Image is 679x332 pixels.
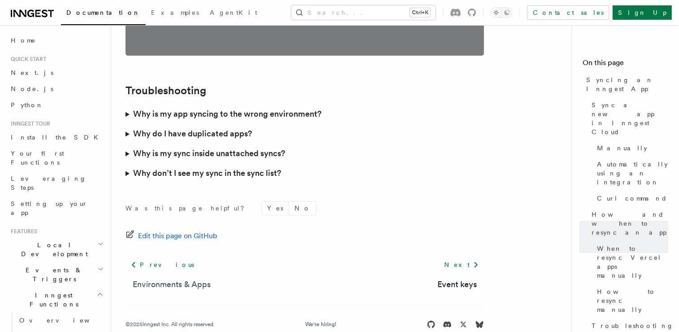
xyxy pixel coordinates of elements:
[210,9,257,16] span: AgentKit
[588,97,668,140] a: Sync a new app in Inngest Cloud
[597,194,667,203] span: Curl command
[592,100,668,136] span: Sync a new app in Inngest Cloud
[588,206,668,240] a: How and when to resync an app
[7,287,105,312] button: Inngest Functions
[7,129,105,145] a: Install the SDK
[592,210,668,237] span: How and when to resync an app
[133,108,321,120] h3: Why is my app syncing to the wrong environment?
[204,3,263,24] a: AgentKit
[7,170,105,196] a: Leveraging Steps
[583,72,668,97] a: Syncing an Inngest App
[7,291,97,309] span: Inngest Functions
[125,144,484,163] summary: Why is my sync inside unattached syncs?
[289,201,316,215] button: No
[125,204,251,213] p: Was this page helpful?
[11,134,104,141] span: Install the SDK
[151,9,199,16] span: Examples
[7,56,46,63] span: Quick start
[437,278,477,291] a: Event keys
[613,5,672,20] a: Sign Up
[125,124,484,144] summary: Why do I have duplicated apps?
[133,167,281,179] h3: Why don’t I see my sync in the sync list?
[7,240,98,258] span: Local Development
[16,312,105,328] a: Overview
[11,200,88,216] span: Setting up your app
[597,160,668,187] span: Automatically using an integration
[597,287,668,314] span: How to resync manually
[491,7,512,18] button: Toggle dark mode
[7,32,105,48] a: Home
[597,144,647,153] span: Manually
[597,244,668,280] span: When to resync Vercel apps manually
[11,85,53,92] span: Node.js
[592,321,674,330] span: Troubleshooting
[7,97,105,113] a: Python
[7,120,50,127] span: Inngest tour
[11,69,53,76] span: Next.js
[305,321,336,328] a: We're hiring!
[593,140,668,156] a: Manually
[133,147,285,160] h3: Why is my sync inside unattached syncs?
[61,3,146,25] a: Documentation
[125,230,217,242] a: Edit this page on GitHub
[11,101,43,109] span: Python
[125,104,484,124] summary: Why is my app syncing to the wrong environment?
[439,257,484,273] a: Next
[7,228,37,235] span: Features
[125,84,206,97] a: Troubleshooting
[7,262,105,287] button: Events & Triggers
[7,65,105,81] a: Next.js
[7,196,105,221] a: Setting up your app
[593,284,668,318] a: How to resync manually
[586,75,668,93] span: Syncing an Inngest App
[125,321,215,328] div: © 2025 Inngest Inc. All rights reserved.
[593,240,668,284] a: When to resync Vercel apps manually
[583,57,668,72] h4: On this page
[125,163,484,183] summary: Why don’t I see my sync in the sync list?
[410,8,430,17] kbd: Ctrl+K
[7,145,105,170] a: Your first Functions
[11,175,86,191] span: Leveraging Steps
[291,5,436,20] button: Search...Ctrl+K
[146,3,204,24] a: Examples
[125,257,199,273] a: Previous
[133,127,252,140] h3: Why do I have duplicated apps?
[7,266,98,284] span: Events & Triggers
[11,150,64,166] span: Your first Functions
[138,230,217,242] span: Edit this page on GitHub
[593,156,668,190] a: Automatically using an integration
[262,201,289,215] button: Yes
[133,278,211,291] a: Environments & Apps
[19,317,112,324] span: Overview
[11,36,36,45] span: Home
[66,9,140,16] span: Documentation
[7,237,105,262] button: Local Development
[593,190,668,206] a: Curl command
[7,81,105,97] a: Node.js
[527,5,609,20] a: Contact sales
